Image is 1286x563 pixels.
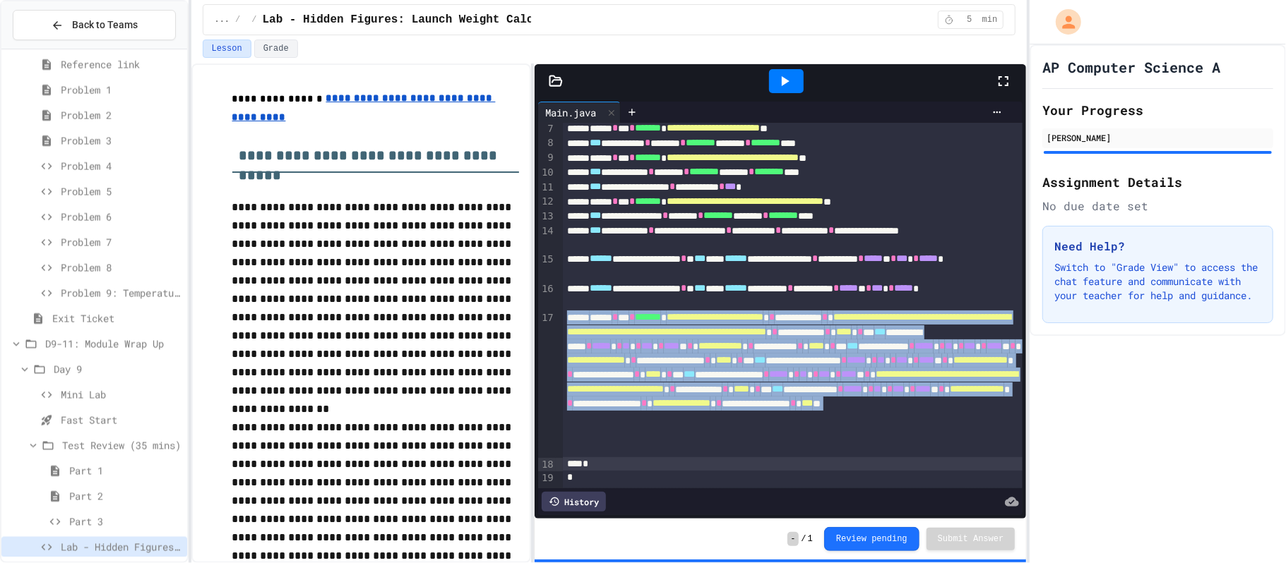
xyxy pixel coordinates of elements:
[1041,6,1085,38] div: My Account
[215,14,230,25] span: ...
[824,527,919,551] button: Review pending
[538,151,556,166] div: 9
[61,108,181,123] span: Problem 2
[1054,260,1261,303] p: Switch to "Grade View" to access the chat feature and communicate with your teacher for help and ...
[982,14,998,25] span: min
[538,181,556,195] div: 11
[538,102,621,123] div: Main.java
[61,159,181,174] span: Problem 4
[13,10,176,40] button: Back to Teams
[203,40,251,58] button: Lesson
[538,458,556,472] div: 18
[538,105,603,120] div: Main.java
[45,337,181,351] span: D9-11: Module Wrap Up
[542,492,606,511] div: History
[61,235,181,250] span: Problem 7
[538,166,556,181] div: 10
[538,282,556,312] div: 16
[538,253,556,282] div: 15
[1054,238,1261,255] h3: Need Help?
[1042,57,1220,77] h1: AP Computer Science A
[538,224,556,253] div: 14
[538,471,556,485] div: 19
[61,57,181,72] span: Reference link
[61,210,181,224] span: Problem 6
[62,438,181,453] span: Test Review (35 mins)
[61,83,181,97] span: Problem 1
[61,413,181,428] span: Fast Start
[808,533,813,545] span: 1
[61,260,181,275] span: Problem 8
[938,533,1004,545] span: Submit Answer
[251,14,256,25] span: /
[263,11,575,28] span: Lab - Hidden Figures: Launch Weight Calculator
[235,14,240,25] span: /
[927,528,1016,550] button: Submit Answer
[61,540,181,555] span: Lab - Hidden Figures: Launch Weight Calculator
[72,18,138,32] span: Back to Teams
[69,489,181,504] span: Part 2
[538,195,556,210] div: 12
[61,184,181,199] span: Problem 5
[1042,100,1273,120] h2: Your Progress
[1042,172,1273,192] h2: Assignment Details
[54,362,181,377] span: Day 9
[1047,131,1269,144] div: [PERSON_NAME]
[1042,198,1273,214] div: No due date set
[802,533,806,545] span: /
[787,532,798,546] span: -
[61,133,181,148] span: Problem 3
[538,210,556,224] div: 13
[538,122,556,137] div: 7
[958,14,981,25] span: 5
[61,286,181,301] span: Problem 9: Temperature Converter
[69,464,181,478] span: Part 1
[254,40,298,58] button: Grade
[52,311,181,326] span: Exit Ticket
[538,311,556,458] div: 17
[61,387,181,402] span: Mini Lab
[69,514,181,529] span: Part 3
[538,136,556,151] div: 8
